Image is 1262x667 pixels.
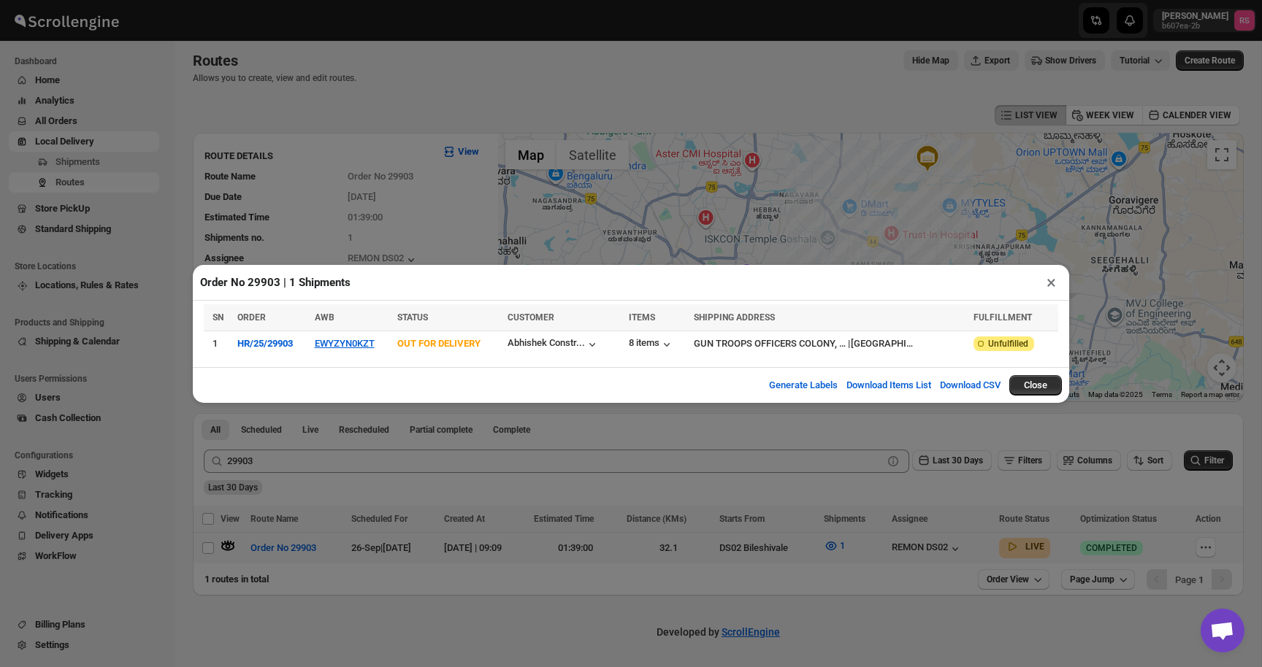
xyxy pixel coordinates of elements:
[931,371,1009,400] button: Download CSV
[508,312,554,323] span: CUSTOMER
[213,312,223,323] span: SN
[694,336,965,351] div: |
[315,338,375,349] button: EWYZYN0KZT
[1041,272,1062,293] button: ×
[237,338,293,349] button: HR/25/29903
[838,371,940,400] button: Download Items List
[1009,375,1062,396] button: Close
[397,312,428,323] span: STATUS
[851,336,917,351] div: [GEOGRAPHIC_DATA]
[988,338,1028,350] span: Unfulfilled
[237,312,266,323] span: ORDER
[508,337,585,348] div: Abhishek Constr...
[974,312,1032,323] span: FULFILLMENT
[200,275,351,290] h2: Order No 29903 | 1 Shipments
[1201,609,1244,652] div: Open chat
[397,338,481,349] span: OUT FOR DELIVERY
[204,331,233,356] td: 1
[694,336,847,351] div: GUN TROOPS OFFICERS COLONY, [GEOGRAPHIC_DATA], [GEOGRAPHIC_DATA]
[629,312,655,323] span: ITEMS
[694,312,775,323] span: SHIPPING ADDRESS
[629,337,674,352] button: 8 items
[760,371,846,400] button: Generate Labels
[315,312,334,323] span: AWB
[508,337,600,352] button: Abhishek Constr...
